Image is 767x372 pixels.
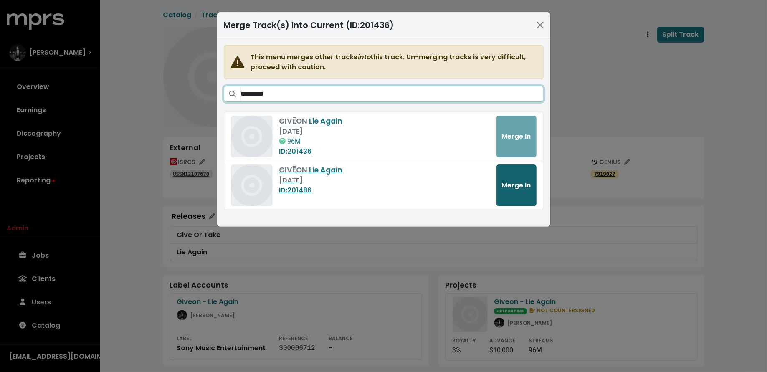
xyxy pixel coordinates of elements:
div: ID: 201486 [279,185,490,195]
a: GIVĒON Lie Again[DATE]ID:201486 [279,164,490,195]
input: Search tracks [241,86,544,102]
a: GIVĒON Lie Again[DATE] 96MID:201436 [279,116,490,157]
div: 96M [279,137,490,147]
span: This menu merges other tracks this track. Un-merging tracks is very difficult, proceed with caution. [251,52,537,72]
div: [DATE] [279,127,490,137]
img: Album art for this track [231,164,273,206]
span: GIVĒON [279,116,309,126]
span: Merge In [502,180,531,190]
button: Merge In [496,164,537,206]
i: into [358,52,371,62]
img: Album art for this track [231,116,273,157]
div: Lie Again [279,164,490,175]
div: Lie Again [279,116,490,127]
div: ID: 201436 [279,147,490,157]
span: GIVĒON [279,165,309,175]
div: [DATE] [279,175,490,185]
div: Merge Track(s) Into Current (ID: 201436 ) [224,19,394,31]
button: Close [534,18,547,32]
